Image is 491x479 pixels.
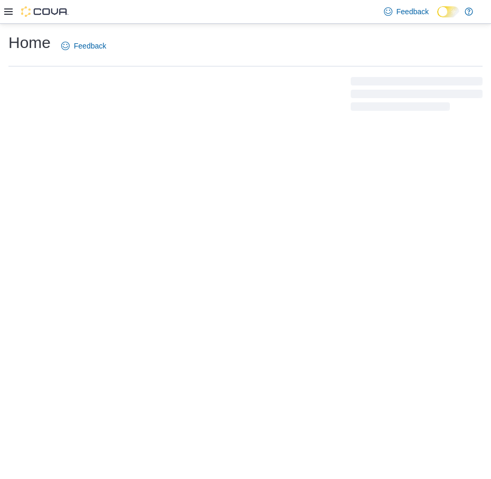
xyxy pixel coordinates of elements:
[21,6,69,17] img: Cova
[437,6,459,17] input: Dark Mode
[351,79,483,113] span: Loading
[380,1,433,22] a: Feedback
[57,35,110,56] a: Feedback
[8,32,51,53] h1: Home
[74,41,106,51] span: Feedback
[397,6,429,17] span: Feedback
